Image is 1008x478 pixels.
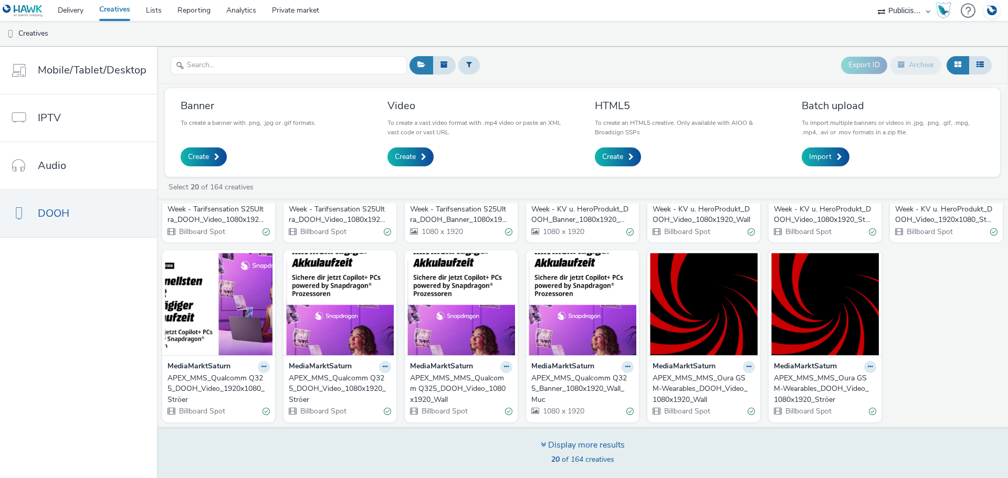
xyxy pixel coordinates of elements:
[774,193,876,225] a: APEX_MMS_Samsung Galaxy Week - KV u. HeroProdukt_DOOH_Video_1080x1920_Ströer
[38,158,66,173] span: Audio
[802,118,984,137] p: To import multiple banners or videos in .jpg, .png, .gif, .mpg, .mp4, .avi or .mov formats in a z...
[167,182,258,192] a: Select of 164 creatives
[936,2,951,19] img: Hawk Academy
[869,226,876,237] div: Valid
[626,226,634,237] div: Valid
[969,56,992,74] button: Table
[410,373,512,405] a: APEX_MMS_MMS_Qualcomm Q325_DOOH_Video_1080x1920_Wall
[595,118,778,137] p: To create an HTML5 creative. Only available with AIOO & Broadsign SSPs
[505,226,512,237] div: Valid
[663,406,710,416] span: Billboard Spot
[407,253,515,355] img: APEX_MMS_MMS_Qualcomm Q325_DOOH_Video_1080x1920_Wall visual
[286,253,394,355] img: APEX_MMS_Qualcomm Q325_DOOH_Video_1080x1920_Ströer visual
[551,454,560,464] strong: 20
[387,99,570,113] h3: Video
[167,361,230,373] strong: MediaMarktSaturn
[602,152,623,162] span: Create
[990,226,997,237] div: Valid
[505,406,512,417] div: Valid
[5,29,16,39] img: dooh
[410,373,508,405] div: APEX_MMS_MMS_Qualcomm Q325_DOOH_Video_1080x1920_Wall
[410,193,508,225] div: APEX_MMS_Samsung Galaxy Week - Tarifsensation S25Ultra_DOOH_Banner_1080x1920_Wall
[947,56,969,74] button: Grid
[895,193,997,225] a: APEX_MMS_Samsung Galaxy Week - KV u. HeroProdukt_DOOH_Video_1920x1080_Ströer
[841,57,887,73] button: Export ID
[289,373,391,405] a: APEX_MMS_Qualcomm Q325_DOOH_Video_1080x1920_Ströer
[653,193,751,225] div: APEX_MMS_Samsung Galaxy Week - KV u. HeroProdukt_DOOH_Video_1080x1920_Wall
[748,226,755,237] div: Valid
[188,152,209,162] span: Create
[784,406,832,416] span: Billboard Spot
[289,373,387,405] div: APEX_MMS_Qualcomm Q325_DOOH_Video_1080x1920_Ströer
[531,193,634,225] a: APEX_MMS_Samsung Galaxy Week - KV u. HeroProdukt_DOOH_Banner_1080x1920_Wall
[262,226,270,237] div: Valid
[869,406,876,417] div: Valid
[984,2,1000,19] img: Account DE
[171,56,407,75] input: Search...
[936,2,955,19] a: Hawk Academy
[38,110,61,125] span: IPTV
[289,193,387,225] div: APEX_MMS_Samsung Galaxy Week - Tarifsensation S25Ultra_DOOH_Video_1080x1920_Wall
[650,253,758,355] img: APEX_MMS_MMS_Oura GSM-Wearables_DOOH_Video_1080x1920_Wall visual
[181,99,316,113] h3: Banner
[3,4,43,17] img: undefined Logo
[387,118,570,137] p: To create a vast video format with .mp4 video or paste an XML vast code or vast URL.
[167,193,266,225] div: APEX_MMS_Samsung Galaxy Week - Tarifsensation S25Ultra_DOOH_Video_1080x1920_Ströer
[774,373,876,405] a: APEX_MMS_MMS_Oura GSM-Wearables_DOOH_Video_1080x1920_Ströer
[384,226,391,237] div: Valid
[38,62,146,78] span: Mobile/Tablet/Desktop
[595,147,641,166] a: Create
[802,99,984,113] h3: Batch upload
[181,147,227,166] a: Create
[410,193,512,225] a: APEX_MMS_Samsung Galaxy Week - Tarifsensation S25Ultra_DOOH_Banner_1080x1920_Wall
[774,361,837,373] strong: MediaMarktSaturn
[774,373,872,405] div: APEX_MMS_MMS_Oura GSM-Wearables_DOOH_Video_1080x1920_Ströer
[167,373,266,405] div: APEX_MMS_Qualcomm Q325_DOOH_Video_1920x1080_Ströer
[410,361,473,373] strong: MediaMarktSaturn
[906,227,953,237] span: Billboard Spot
[531,373,629,405] div: APEX_MMS_Qualcomm Q325_Banner_1080x1920_Wall_Muc
[809,152,832,162] span: Import
[165,253,272,355] img: APEX_MMS_Qualcomm Q325_DOOH_Video_1920x1080_Ströer visual
[802,147,849,166] a: Import
[748,406,755,417] div: Valid
[191,182,199,192] strong: 20
[531,193,629,225] div: APEX_MMS_Samsung Galaxy Week - KV u. HeroProdukt_DOOH_Banner_1080x1920_Wall
[421,227,463,237] span: 1080 x 1920
[38,206,69,221] span: DOOH
[167,373,270,405] a: APEX_MMS_Qualcomm Q325_DOOH_Video_1920x1080_Ströer
[181,118,316,128] p: To create a banner with .png, .jpg or .gif formats.
[542,227,584,237] span: 1080 x 1920
[771,253,879,355] img: APEX_MMS_MMS_Oura GSM-Wearables_DOOH_Video_1080x1920_Ströer visual
[653,373,755,405] a: APEX_MMS_MMS_Oura GSM-Wearables_DOOH_Video_1080x1920_Wall
[178,406,225,416] span: Billboard Spot
[653,361,716,373] strong: MediaMarktSaturn
[289,361,352,373] strong: MediaMarktSaturn
[774,193,872,225] div: APEX_MMS_Samsung Galaxy Week - KV u. HeroProdukt_DOOH_Video_1080x1920_Ströer
[395,152,416,162] span: Create
[289,193,391,225] a: APEX_MMS_Samsung Galaxy Week - Tarifsensation S25Ultra_DOOH_Video_1080x1920_Wall
[653,373,751,405] div: APEX_MMS_MMS_Oura GSM-Wearables_DOOH_Video_1080x1920_Wall
[299,227,346,237] span: Billboard Spot
[299,406,346,416] span: Billboard Spot
[178,227,225,237] span: Billboard Spot
[663,227,710,237] span: Billboard Spot
[784,227,832,237] span: Billboard Spot
[421,406,468,416] span: Billboard Spot
[653,193,755,225] a: APEX_MMS_Samsung Galaxy Week - KV u. HeroProdukt_DOOH_Video_1080x1920_Wall
[387,147,434,166] a: Create
[626,406,634,417] div: Valid
[167,193,270,225] a: APEX_MMS_Samsung Galaxy Week - Tarifsensation S25Ultra_DOOH_Video_1080x1920_Ströer
[542,406,584,416] span: 1080 x 1920
[551,454,614,464] span: of 164 creatives
[384,406,391,417] div: Valid
[529,253,636,355] img: APEX_MMS_Qualcomm Q325_Banner_1080x1920_Wall_Muc visual
[531,373,634,405] a: APEX_MMS_Qualcomm Q325_Banner_1080x1920_Wall_Muc
[595,99,778,113] h3: HTML5
[262,406,270,417] div: Valid
[890,56,941,74] button: Archive
[531,361,594,373] strong: MediaMarktSaturn
[895,193,993,225] div: APEX_MMS_Samsung Galaxy Week - KV u. HeroProdukt_DOOH_Video_1920x1080_Ströer
[541,439,625,451] div: Display more results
